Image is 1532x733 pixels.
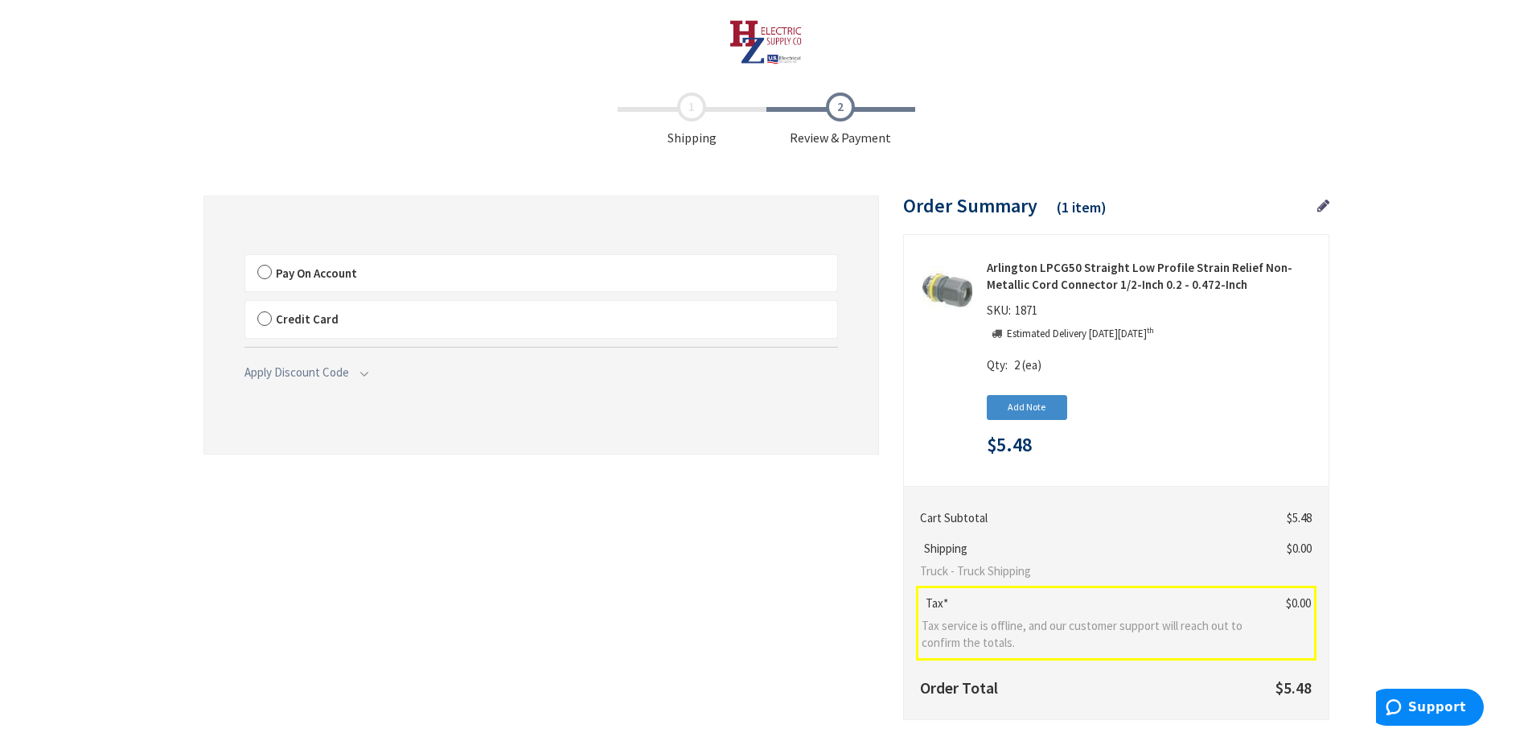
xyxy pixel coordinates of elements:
[922,617,1263,652] span: Tax service is offline, and our customer support will reach out to confirm the totals.
[276,266,357,281] span: Pay On Account
[766,93,915,147] span: Review & Payment
[987,259,1316,294] strong: Arlington LPCG50 Straight Low Profile Strain Relief Non-Metallic Cord Connector 1/2-Inch 0.2 - 0....
[920,541,971,556] span: Shipping
[1014,357,1020,373] span: 2
[987,357,1005,373] span: Qty
[1011,303,1041,318] span: 1871
[729,20,803,64] img: HZ Electric Supply
[1057,198,1107,216] span: (1 item)
[618,93,766,147] span: Shipping
[920,562,1263,579] span: Truck - Truck Shipping
[987,434,1032,455] span: $5.48
[1287,510,1312,525] span: $5.48
[1286,595,1311,611] span: $0.00
[1007,327,1154,342] p: Estimated Delivery [DATE][DATE]
[1022,357,1041,373] span: (ea)
[903,193,1037,218] span: Order Summary
[1376,689,1484,729] iframe: Opens a widget where you can find more information
[987,302,1041,324] div: SKU:
[922,266,972,315] img: Arlington LPCG50 Straight Low Profile Strain Relief Non-Metallic Cord Connector 1/2-Inch 0.2 - 0....
[276,311,339,327] span: Credit Card
[1147,325,1154,336] sup: th
[244,364,349,380] span: Apply Discount Code
[1287,541,1312,556] span: $0.00
[917,503,1269,533] th: Cart Subtotal
[1275,677,1312,698] span: $5.48
[920,677,998,698] strong: Order Total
